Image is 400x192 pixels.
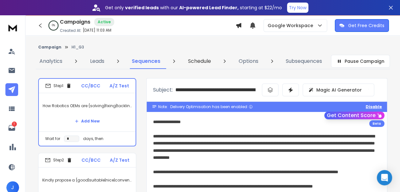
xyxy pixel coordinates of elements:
p: Created At: [60,28,81,33]
p: Kindly propose a {good|suitable|nice|convenient} time for a {quick|brief|short} discussion [42,171,132,189]
div: Open Intercom Messenger [377,170,392,185]
button: Get Free Credits [335,19,389,32]
p: Leads [90,57,104,65]
strong: verified leads [125,4,159,11]
button: Pause Campaign [331,55,390,68]
a: Options [235,54,262,69]
p: Wait for [45,136,60,141]
p: How Robotics OEMs are {solving|fixing|tackling} camera integration issues [43,97,132,115]
button: Try Now [287,3,308,13]
p: 0 % [52,24,55,27]
p: Schedule [188,57,211,65]
p: Options [238,57,258,65]
button: Magic AI Generator [303,84,374,96]
img: logo [6,22,19,33]
p: [DATE] 11:03 AM [83,28,111,33]
p: Subsequences [286,57,322,65]
a: Schedule [184,54,215,69]
p: Sequences [132,57,160,65]
p: Try Now [289,4,306,11]
div: Step 1 [45,83,72,89]
p: Get only with our starting at $22/mo [105,4,282,11]
p: A/Z Test [110,157,130,163]
p: Subject: [153,86,173,94]
div: Delivery Optimisation has been enabled [170,104,253,109]
h1: Campaigns [60,18,90,26]
a: Sequences [128,54,164,69]
p: Google Workspace [268,22,316,29]
a: Analytics [36,54,66,69]
p: 1 [12,122,17,127]
p: A/Z Test [109,83,129,89]
li: Step1CC/BCCA/Z TestHow Robotics OEMs are {solving|fixing|tackling} camera integration issuesAdd N... [38,78,136,146]
button: Disable [366,104,382,109]
strong: AI-powered Lead Finder, [179,4,239,11]
button: Campaign [38,45,61,50]
a: 1 [5,122,18,134]
button: Add New [70,115,105,128]
div: Beta [369,120,384,127]
p: H1_G3 [72,45,84,50]
p: days, then [83,136,103,141]
span: Note: [158,104,168,109]
p: Get Free Credits [348,22,384,29]
p: Analytics [39,57,62,65]
div: Step 2 [45,157,72,163]
button: Get Content Score [324,112,384,119]
a: Leads [86,54,108,69]
p: Magic AI Generator [316,87,362,93]
p: CC/BCC [81,83,100,89]
p: CC/BCC [81,157,101,163]
div: Active [94,18,114,26]
a: Subsequences [282,54,326,69]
